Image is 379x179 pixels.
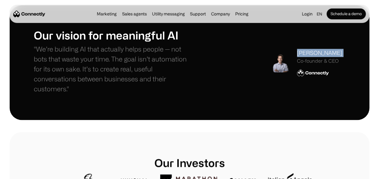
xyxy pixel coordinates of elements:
[95,11,118,16] a: Marketing
[314,10,327,18] div: en
[211,10,230,18] div: Company
[34,44,190,94] p: "We’re building AI that actually helps people — not bots that waste your time. The goal isn’t aut...
[6,168,36,177] aside: Language selected: English
[150,11,187,16] a: Utility messaging
[297,58,342,64] div: Co-founder & CEO
[327,8,366,19] a: Schedule a demo
[300,10,314,18] a: Login
[233,11,250,16] a: Pricing
[34,29,190,42] h1: Our vision for meaningful AI
[188,11,208,16] a: Support
[67,156,312,169] h1: Our Investors
[12,168,36,177] ul: Language list
[317,10,322,18] div: en
[297,49,342,57] div: [PERSON_NAME]
[13,9,45,18] a: home
[120,11,148,16] a: Sales agents
[209,10,232,18] div: Company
